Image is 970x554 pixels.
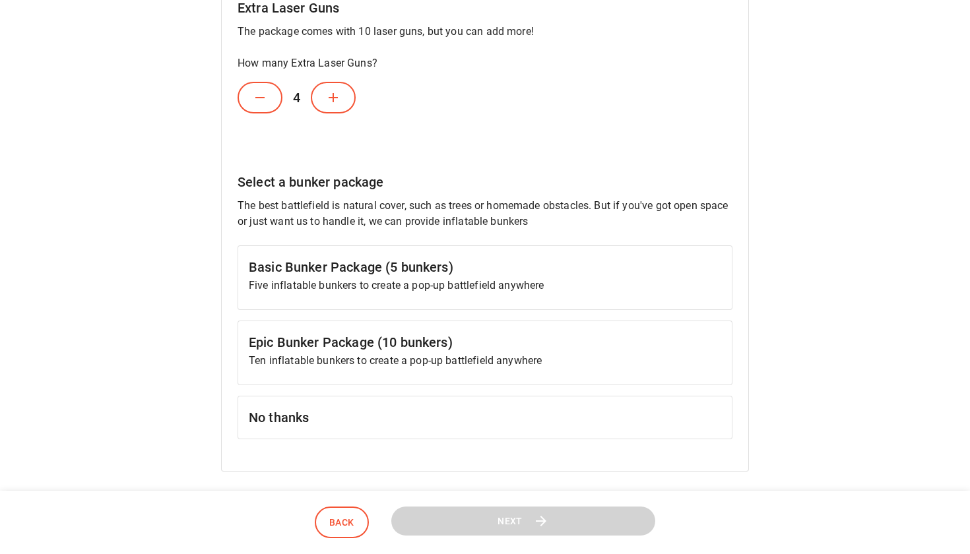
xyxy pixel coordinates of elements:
[249,278,721,293] p: Five inflatable bunkers to create a pop-up battlefield anywhere
[238,24,732,40] p: The package comes with 10 laser guns, but you can add more!
[249,353,721,369] p: Ten inflatable bunkers to create a pop-up battlefield anywhere
[238,171,732,193] h6: Select a bunker package
[391,507,655,536] button: Next
[315,507,369,539] button: Back
[249,407,721,428] h6: No thanks
[282,77,311,119] h6: 4
[498,513,523,530] span: Next
[238,198,732,230] p: The best battlefield is natural cover, such as trees or homemade obstacles. But if you've got ope...
[412,487,557,535] p: ⚡ Powered By
[249,257,721,278] h6: Basic Bunker Package (5 bunkers)
[249,332,721,353] h6: Epic Bunker Package (10 bunkers)
[329,514,354,531] span: Back
[238,55,732,71] p: How many Extra Laser Guns?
